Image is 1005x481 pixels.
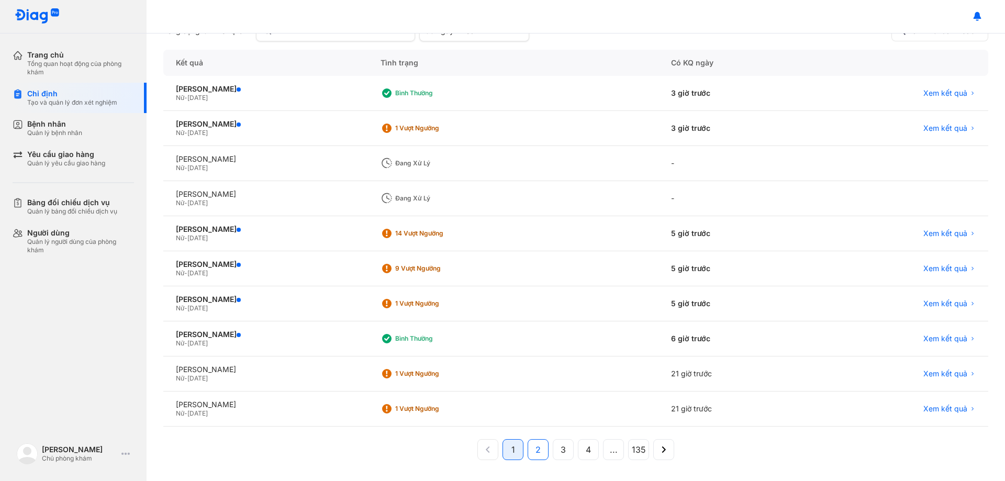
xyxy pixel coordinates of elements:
[187,164,208,172] span: [DATE]
[187,269,208,277] span: [DATE]
[176,189,355,199] div: [PERSON_NAME]
[184,269,187,277] span: -
[658,391,812,427] div: 21 giờ trước
[658,321,812,356] div: 6 giờ trước
[27,98,117,107] div: Tạo và quản lý đơn xét nghiệm
[27,238,134,254] div: Quản lý người dùng của phòng khám
[923,229,967,238] span: Xem kết quả
[658,76,812,111] div: 3 giờ trước
[184,234,187,242] span: -
[176,374,184,382] span: Nữ
[395,159,479,167] div: Đang xử lý
[176,365,355,374] div: [PERSON_NAME]
[187,199,208,207] span: [DATE]
[176,260,355,269] div: [PERSON_NAME]
[528,439,549,460] button: 2
[176,304,184,312] span: Nữ
[42,454,117,463] div: Chủ phòng khám
[923,124,967,133] span: Xem kết quả
[176,199,184,207] span: Nữ
[535,443,541,456] span: 2
[187,339,208,347] span: [DATE]
[658,356,812,391] div: 21 giờ trước
[176,119,355,129] div: [PERSON_NAME]
[27,228,134,238] div: Người dùng
[184,129,187,137] span: -
[658,181,812,216] div: -
[187,374,208,382] span: [DATE]
[27,159,105,167] div: Quản lý yêu cầu giao hàng
[658,251,812,286] div: 5 giờ trước
[27,89,117,98] div: Chỉ định
[184,94,187,102] span: -
[176,295,355,304] div: [PERSON_NAME]
[658,146,812,181] div: -
[184,304,187,312] span: -
[586,443,591,456] span: 4
[395,370,479,378] div: 1 Vượt ngưỡng
[658,111,812,146] div: 3 giờ trước
[578,439,599,460] button: 4
[395,299,479,308] div: 1 Vượt ngưỡng
[176,409,184,417] span: Nữ
[395,194,479,203] div: Đang xử lý
[187,304,208,312] span: [DATE]
[610,443,618,456] span: ...
[176,234,184,242] span: Nữ
[395,229,479,238] div: 14 Vượt ngưỡng
[395,89,479,97] div: Bình thường
[176,269,184,277] span: Nữ
[923,369,967,378] span: Xem kết quả
[368,50,658,76] div: Tình trạng
[27,150,105,159] div: Yêu cầu giao hàng
[184,199,187,207] span: -
[27,119,82,129] div: Bệnh nhân
[395,334,479,343] div: Bình thường
[184,339,187,347] span: -
[176,154,355,164] div: [PERSON_NAME]
[658,216,812,251] div: 5 giờ trước
[395,405,479,413] div: 1 Vượt ngưỡng
[42,445,117,454] div: [PERSON_NAME]
[628,439,649,460] button: 135
[163,50,368,76] div: Kết quả
[176,330,355,339] div: [PERSON_NAME]
[553,439,574,460] button: 3
[658,50,812,76] div: Có KQ ngày
[395,124,479,132] div: 1 Vượt ngưỡng
[184,164,187,172] span: -
[561,443,566,456] span: 3
[923,334,967,343] span: Xem kết quả
[27,207,117,216] div: Quản lý bảng đối chiếu dịch vụ
[632,443,646,456] span: 135
[15,8,60,25] img: logo
[511,443,515,456] span: 1
[176,129,184,137] span: Nữ
[176,225,355,234] div: [PERSON_NAME]
[184,374,187,382] span: -
[603,439,624,460] button: ...
[27,198,117,207] div: Bảng đối chiếu dịch vụ
[27,60,134,76] div: Tổng quan hoạt động của phòng khám
[923,264,967,273] span: Xem kết quả
[176,339,184,347] span: Nữ
[923,88,967,98] span: Xem kết quả
[17,443,38,464] img: logo
[187,409,208,417] span: [DATE]
[187,94,208,102] span: [DATE]
[176,164,184,172] span: Nữ
[27,50,134,60] div: Trang chủ
[176,400,355,409] div: [PERSON_NAME]
[176,84,355,94] div: [PERSON_NAME]
[187,234,208,242] span: [DATE]
[502,439,523,460] button: 1
[923,404,967,413] span: Xem kết quả
[395,264,479,273] div: 9 Vượt ngưỡng
[184,409,187,417] span: -
[923,299,967,308] span: Xem kết quả
[658,286,812,321] div: 5 giờ trước
[27,129,82,137] div: Quản lý bệnh nhân
[187,129,208,137] span: [DATE]
[176,94,184,102] span: Nữ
